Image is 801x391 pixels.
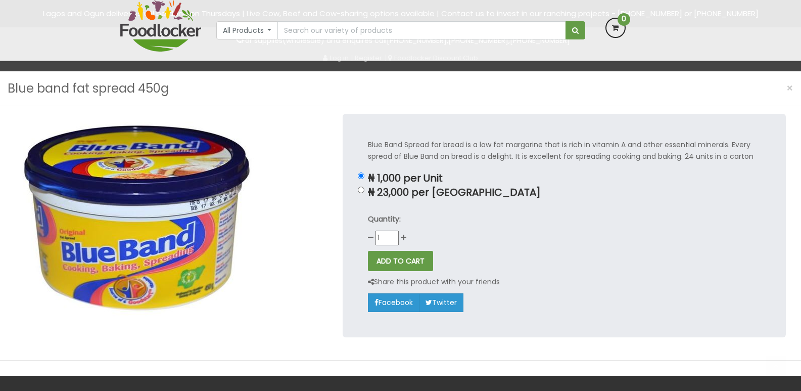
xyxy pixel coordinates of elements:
[15,114,258,322] img: Blue band fat spread 450g
[781,78,798,99] button: Close
[358,172,364,179] input: ₦ 1,000 per Unit
[368,276,500,288] p: Share this product with your friends
[786,81,793,96] span: ×
[368,172,761,184] p: ₦ 1,000 per Unit
[216,21,278,39] button: All Products
[368,214,401,224] strong: Quantity:
[277,21,566,39] input: Search our variety of products
[368,139,761,162] p: Blue Band Spread for bread is a low fat margarine that is rich in vitamin A and other essential m...
[8,79,169,98] h3: Blue band fat spread 450g
[419,293,463,312] a: Twitter
[358,187,364,193] input: ₦ 23,000 per [GEOGRAPHIC_DATA]
[368,187,761,198] p: ₦ 23,000 per [GEOGRAPHIC_DATA]
[368,293,419,312] a: Facebook
[368,251,433,271] button: ADD TO CART
[618,13,630,26] span: 0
